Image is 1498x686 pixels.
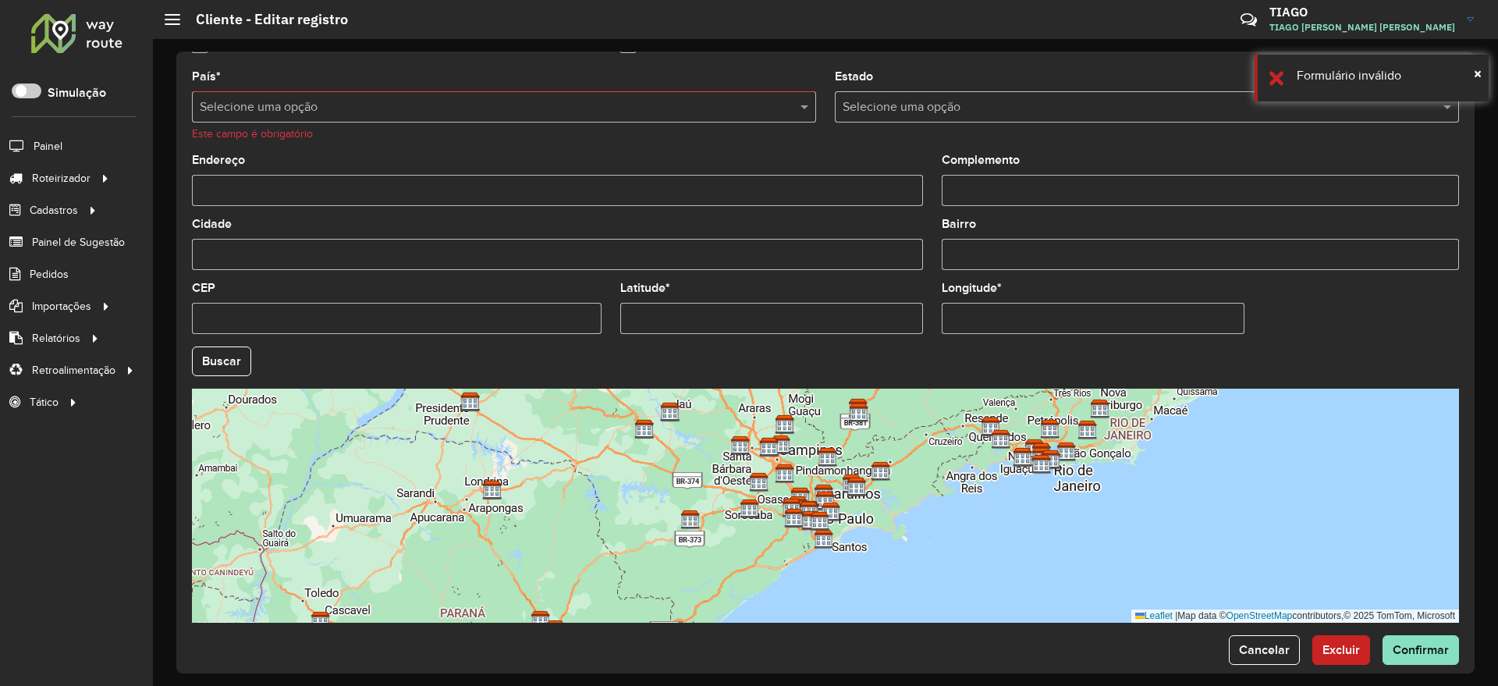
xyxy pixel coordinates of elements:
[848,398,868,418] img: AS - Pouso Alegre
[801,510,822,531] img: CDD Diadema
[1239,643,1290,656] span: Cancelar
[981,417,1001,437] img: CDD Volta Redonda
[810,511,830,531] img: CDD Maua
[942,279,1002,297] label: Longitude
[1031,454,1052,475] img: CDD Jacarepaguá
[1041,450,1061,470] img: CDD São Cristovão
[48,84,106,102] label: Simulação
[730,435,751,456] img: CDD Piracicaba
[842,474,862,494] img: CDI Jacareí
[942,215,976,233] label: Bairro
[192,67,221,86] label: País
[788,496,808,516] img: CDD São Paulo
[32,330,80,347] span: Relatórios
[784,508,804,528] img: CDD Embu
[1474,62,1482,85] button: Close
[1297,66,1477,85] div: Formulário inválido
[1031,447,1052,467] img: Teste - M Dias Branco
[1077,420,1098,440] img: CDI Macacu
[814,484,834,504] img: CDI Guarulhos INT
[30,266,69,283] span: Pedidos
[1056,442,1077,462] img: CDD Niterói
[531,610,551,631] img: CDI Ponta Grossa INT
[740,499,760,519] img: CDD Votorantim
[634,419,655,439] img: CDD Agudos
[30,202,78,219] span: Cadastros
[460,392,481,412] img: CDD Presidente Prudente
[1474,65,1482,82] span: ×
[835,67,873,86] label: Estado
[192,279,215,297] label: CEP
[180,11,348,28] h2: Cliente - Editar registro
[1040,419,1060,439] img: CDD Petropolis
[749,472,769,492] img: CDL Salto
[942,151,1020,169] label: Complemento
[1175,610,1177,621] span: |
[871,461,891,482] img: CDD Taubaté
[1269,20,1455,34] span: TIAGO [PERSON_NAME] [PERSON_NAME]
[1232,3,1265,37] a: Contato Rápido
[1312,635,1370,665] button: Excluir
[30,394,59,411] span: Tático
[680,510,701,530] img: Geo SP
[1013,447,1033,467] img: CDD Rio de Janeiro
[775,414,795,435] img: CDD Mogi Mirim
[790,487,811,507] img: CDD Norte
[1229,635,1300,665] button: Cancelar
[32,362,115,379] span: Retroalimentação
[1031,443,1052,463] img: CDD Pavuna
[759,437,779,457] img: CDD Campinas
[311,611,331,631] img: CDD Cascavel
[192,128,313,140] formly-validation-message: Este campo é obrigatório
[192,347,251,376] button: Buscar
[1226,610,1293,621] a: OpenStreetMap
[815,491,836,511] img: CDD Guarulhos
[782,498,802,518] img: CDD Barueri
[821,502,841,522] img: CDD Suzano
[545,620,566,640] img: CDD Ponta Grossa
[799,500,819,521] img: AS
[192,215,232,233] label: Cidade
[620,279,670,297] label: Latitude
[991,429,1011,450] img: CDI Piraí
[1024,439,1045,459] img: CDD Nova Iguaçu
[847,477,867,497] img: CDD São José dos Campos
[1322,643,1360,656] span: Excluir
[799,501,819,521] img: Teste - Mooca CDD
[1383,635,1459,665] button: Confirmar
[818,447,838,467] img: CDI Extrema
[800,500,820,521] img: HUB BEES SP
[771,435,791,455] img: CDI Jaguariúna
[32,298,91,315] span: Importações
[775,464,795,484] img: CDI Louveira
[814,529,834,549] img: CDD Praia Grande
[32,234,125,251] span: Painel de Sugestão
[32,170,91,187] span: Roteirizador
[1269,5,1455,20] h3: TIAGO
[192,151,245,169] label: Endereço
[1393,643,1449,656] span: Confirmar
[849,403,869,423] img: CDD Pouso Alegre
[1131,610,1459,623] div: Map data © contributors,© 2025 TomTom, Microsoft
[34,138,62,155] span: Painel
[1090,399,1110,419] img: CDD Nova Friburgo
[1135,610,1173,621] a: Leaflet
[482,480,502,500] img: CDD Londrina
[660,402,680,422] img: CDD Jau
